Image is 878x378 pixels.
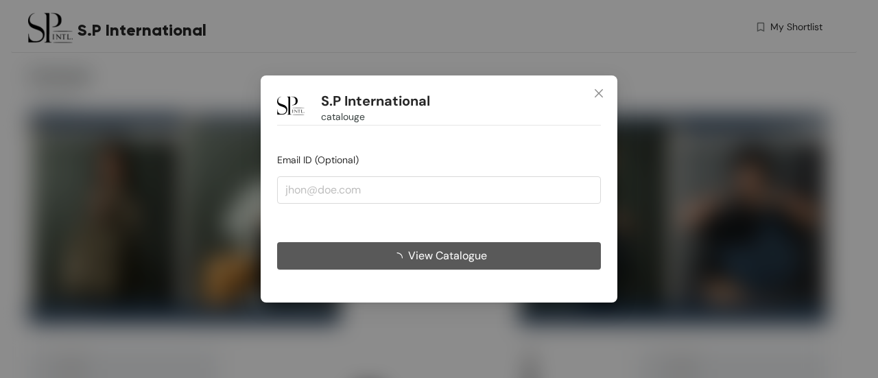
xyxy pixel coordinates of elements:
[321,93,430,110] h1: S.P International
[392,252,408,263] span: loading
[408,247,487,264] span: View Catalogue
[277,92,305,119] img: Buyer Portal
[593,88,604,99] span: close
[277,154,359,166] span: Email ID (Optional)
[321,109,365,124] span: catalouge
[277,176,601,204] input: jhon@doe.com
[277,242,601,270] button: View Catalogue
[580,75,617,113] button: Close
